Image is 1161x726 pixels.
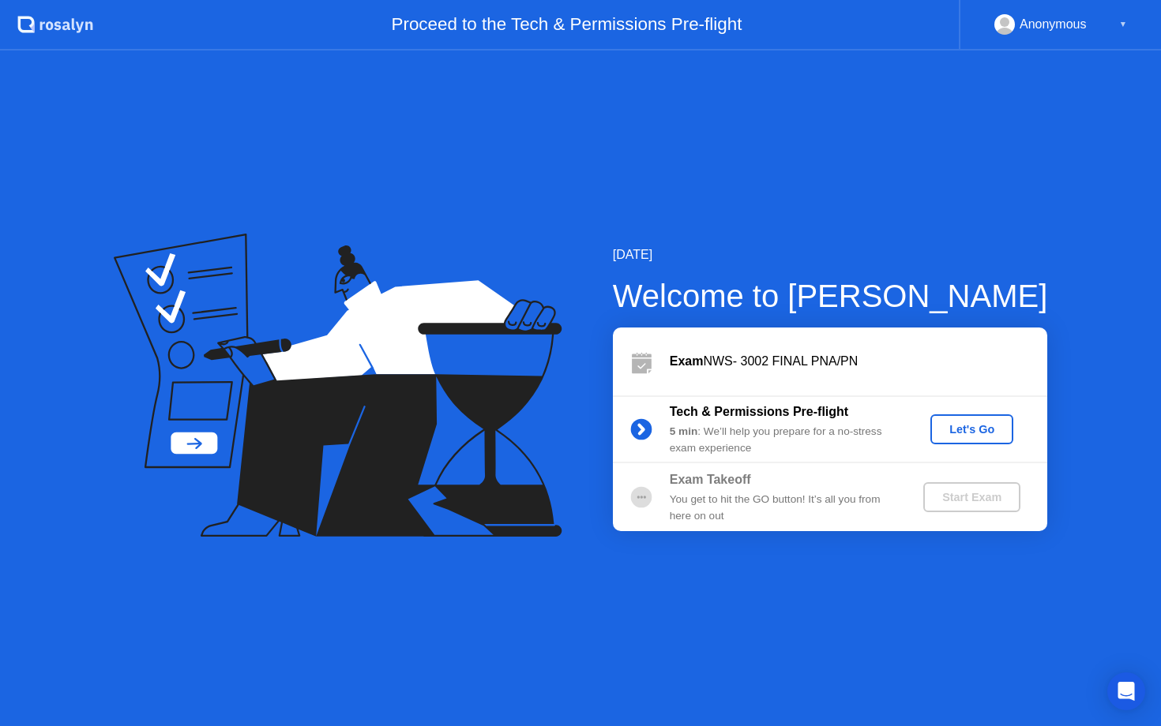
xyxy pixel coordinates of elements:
[1020,14,1087,35] div: Anonymous
[1119,14,1127,35] div: ▼
[930,491,1014,503] div: Start Exam
[613,272,1048,320] div: Welcome to [PERSON_NAME]
[670,425,698,437] b: 5 min
[670,473,751,486] b: Exam Takeoff
[670,424,897,456] div: : We’ll help you prepare for a no-stress exam experience
[670,405,848,418] b: Tech & Permissions Pre-flight
[1107,672,1145,710] div: Open Intercom Messenger
[923,482,1020,512] button: Start Exam
[930,414,1013,444] button: Let's Go
[670,492,897,524] div: You get to hit the GO button! It’s all you from here on out
[613,245,1048,264] div: [DATE]
[937,423,1007,436] div: Let's Go
[670,352,1047,371] div: NWS- 3002 FINAL PNA/PN
[670,354,704,368] b: Exam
